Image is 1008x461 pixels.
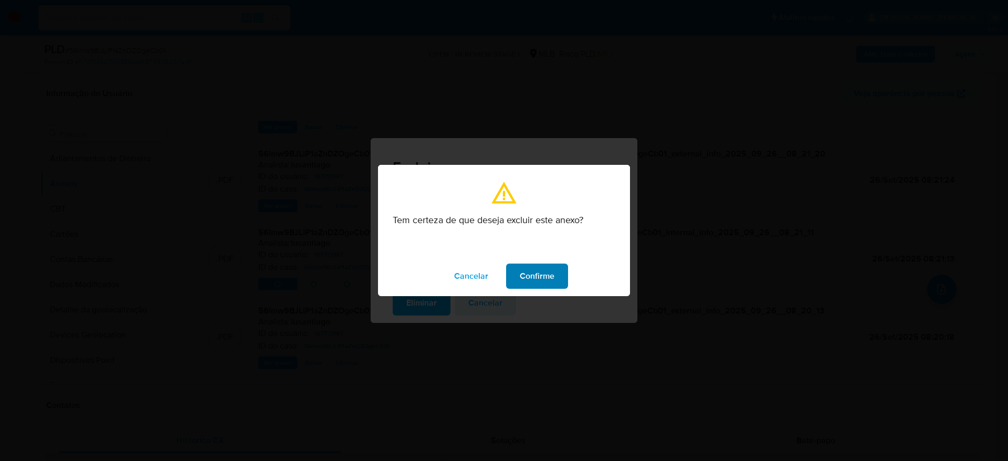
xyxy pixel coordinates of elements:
p: Tem certeza de que deseja excluir este anexo? [393,214,615,226]
span: Cancelar [454,265,488,288]
button: modal_confirmation.confirm [506,264,568,289]
span: Confirme [520,265,554,288]
div: modal_confirmation.title [378,165,630,296]
button: modal_confirmation.cancel [440,264,502,289]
